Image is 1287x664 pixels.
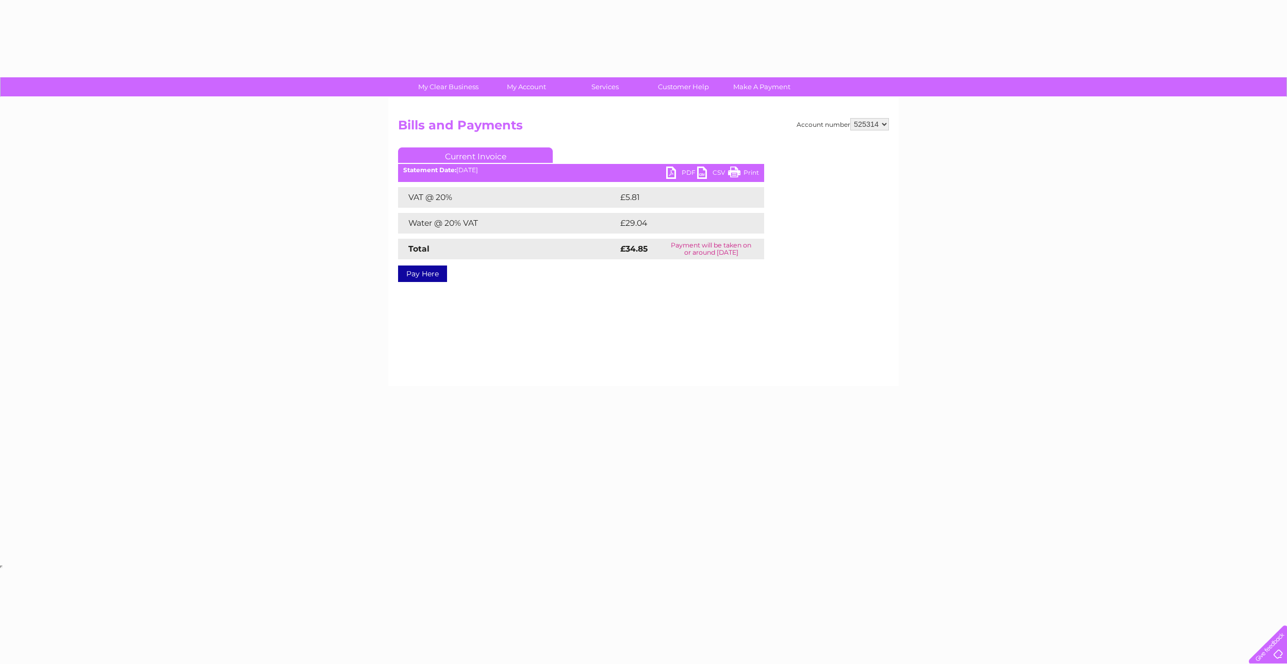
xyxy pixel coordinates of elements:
strong: Total [408,244,430,254]
td: Payment will be taken on or around [DATE] [658,239,764,259]
a: CSV [697,167,728,181]
a: Make A Payment [719,77,804,96]
td: Water @ 20% VAT [398,213,618,234]
div: [DATE] [398,167,764,174]
a: My Account [484,77,569,96]
a: Services [563,77,648,96]
strong: £34.85 [620,244,648,254]
td: £5.81 [618,187,739,208]
td: £29.04 [618,213,744,234]
a: PDF [666,167,697,181]
a: My Clear Business [406,77,491,96]
b: Statement Date: [403,166,456,174]
td: VAT @ 20% [398,187,618,208]
a: Current Invoice [398,147,553,163]
a: Pay Here [398,265,447,282]
div: Account number [797,118,889,130]
a: Customer Help [641,77,726,96]
h2: Bills and Payments [398,118,889,138]
a: Print [728,167,759,181]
